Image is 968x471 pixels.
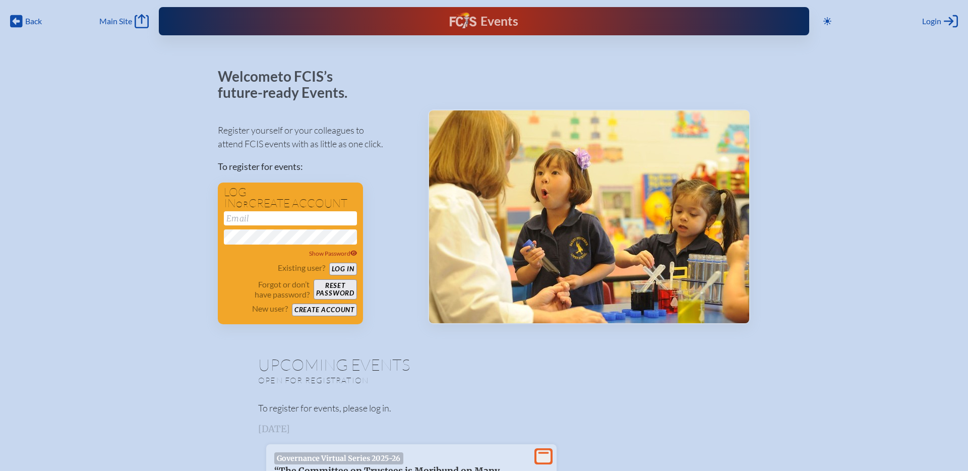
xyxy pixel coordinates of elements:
span: Governance Virtual Series 2025-26 [274,452,403,464]
span: or [236,199,249,209]
div: FCIS Events — Future ready [338,12,631,30]
h3: [DATE] [258,424,710,434]
p: Register yourself or your colleagues to attend FCIS events with as little as one click. [218,124,412,151]
p: Forgot or don’t have password? [224,279,310,300]
p: To register for events: [218,160,412,173]
a: Main Site [99,14,149,28]
p: To register for events, please log in. [258,401,710,415]
p: New user? [252,304,288,314]
input: Email [224,211,357,225]
button: Log in [329,263,357,275]
button: Create account [292,304,357,316]
p: Open for registration [258,375,524,385]
button: Resetpassword [314,279,357,300]
p: Welcome to FCIS’s future-ready Events. [218,69,359,100]
span: Main Site [99,16,132,26]
h1: Log in create account [224,187,357,209]
span: Back [25,16,42,26]
p: Existing user? [278,263,325,273]
span: Show Password [309,250,357,257]
span: Login [922,16,941,26]
h1: Upcoming Events [258,357,710,373]
img: Events [429,110,749,323]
